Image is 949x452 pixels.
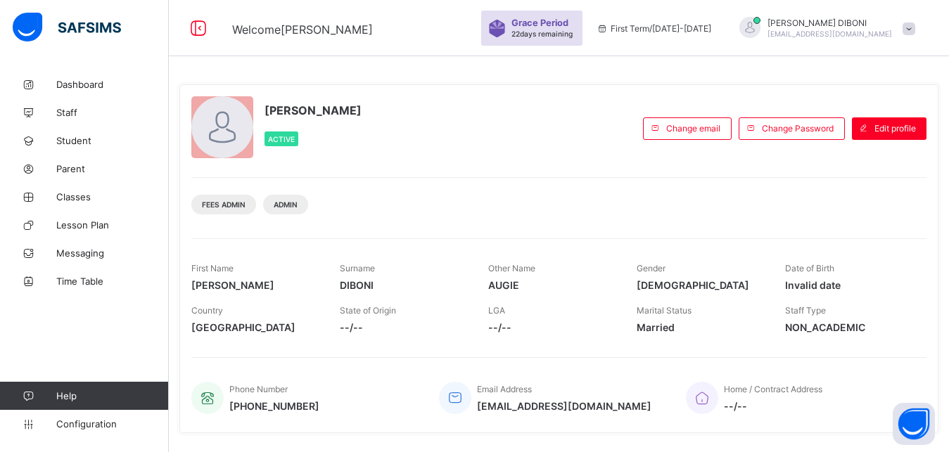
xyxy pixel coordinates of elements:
span: Country [191,305,223,316]
span: Admin [274,200,298,209]
span: Phone Number [229,384,288,394]
span: Email Address [477,384,532,394]
span: Configuration [56,418,168,430]
span: Edit profile [874,123,916,134]
span: DIBONI [340,279,467,291]
span: Change Password [762,123,834,134]
span: --/-- [340,321,467,333]
span: First Name [191,263,234,273]
span: [PERSON_NAME] [265,103,362,117]
span: State of Origin [340,305,396,316]
span: Fees Admin [202,200,246,209]
span: --/-- [724,400,822,412]
span: Staff Type [785,305,826,316]
span: Invalid date [785,279,912,291]
span: Time Table [56,276,169,287]
span: Grace Period [511,18,568,28]
img: sticker-purple.71386a28dfed39d6af7621340158ba97.svg [488,20,506,37]
span: [GEOGRAPHIC_DATA] [191,321,319,333]
span: [PERSON_NAME] [191,279,319,291]
span: AUGIE [488,279,616,291]
img: safsims [13,13,121,42]
div: YUSUFDIBONI [725,17,922,40]
span: LGA [488,305,505,316]
span: Marital Status [637,305,692,316]
span: --/-- [488,321,616,333]
span: Married [637,321,764,333]
span: [DEMOGRAPHIC_DATA] [637,279,764,291]
span: Active [268,135,295,143]
span: Change email [666,123,720,134]
span: Messaging [56,247,169,259]
span: [PERSON_NAME] DIBONI [768,18,892,28]
span: Staff [56,107,169,118]
span: NON_ACADEMIC [785,321,912,333]
button: Open asap [893,403,935,445]
span: Welcome [PERSON_NAME] [232,22,373,37]
span: Parent [56,163,169,174]
span: Gender [637,263,665,273]
span: Home / Contract Address [724,384,822,394]
span: Dashboard [56,79,169,90]
span: Classes [56,191,169,202]
span: [PHONE_NUMBER] [229,400,319,412]
span: session/term information [597,23,711,34]
span: Surname [340,263,375,273]
span: Lesson Plan [56,219,169,231]
span: [EMAIL_ADDRESS][DOMAIN_NAME] [768,30,892,38]
span: 22 days remaining [511,30,573,38]
span: Other Name [488,263,535,273]
span: Help [56,390,168,401]
span: [EMAIL_ADDRESS][DOMAIN_NAME] [477,400,651,412]
span: Date of Birth [785,263,834,273]
span: Student [56,135,169,146]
